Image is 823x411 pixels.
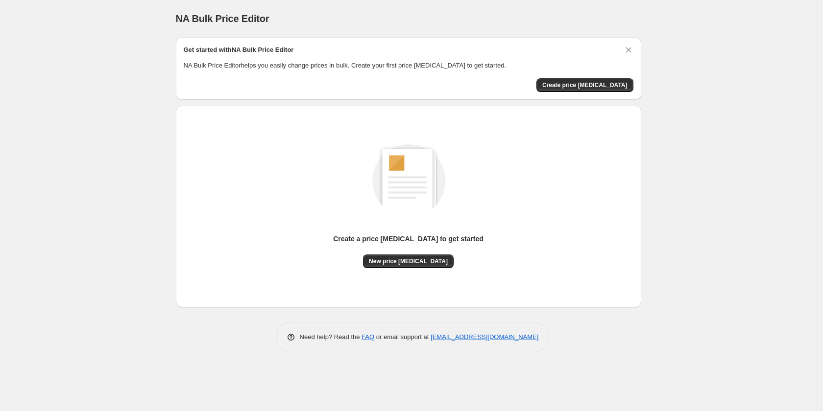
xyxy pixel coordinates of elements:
a: [EMAIL_ADDRESS][DOMAIN_NAME] [431,333,538,341]
button: New price [MEDICAL_DATA] [363,254,454,268]
p: NA Bulk Price Editor helps you easily change prices in bulk. Create your first price [MEDICAL_DAT... [184,61,633,70]
h2: Get started with NA Bulk Price Editor [184,45,294,55]
span: New price [MEDICAL_DATA] [369,257,448,265]
button: Create price change job [536,78,633,92]
span: or email support at [374,333,431,341]
span: Create price [MEDICAL_DATA] [542,81,628,89]
span: NA Bulk Price Editor [176,13,269,24]
span: Need help? Read the [300,333,362,341]
a: FAQ [362,333,374,341]
p: Create a price [MEDICAL_DATA] to get started [333,234,484,244]
button: Dismiss card [624,45,633,55]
